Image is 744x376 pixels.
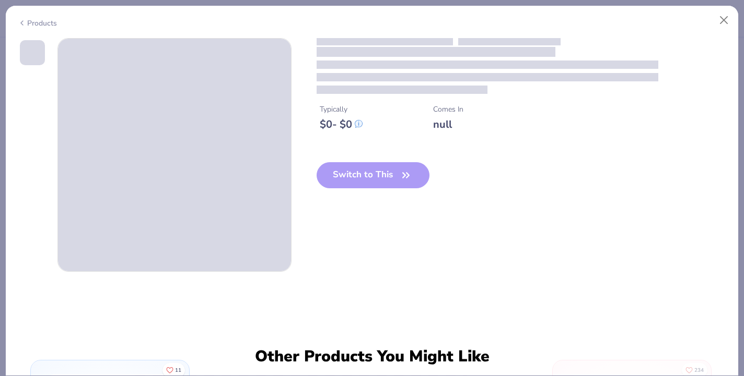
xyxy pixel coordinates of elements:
[18,18,57,29] div: Products
[248,347,496,366] div: Other Products You Might Like
[175,368,181,373] span: 11
[433,104,463,115] div: Comes In
[320,104,363,115] div: Typically
[694,368,704,373] span: 234
[714,10,734,30] button: Close
[433,118,463,131] div: null
[320,118,363,131] div: $ 0 - $ 0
